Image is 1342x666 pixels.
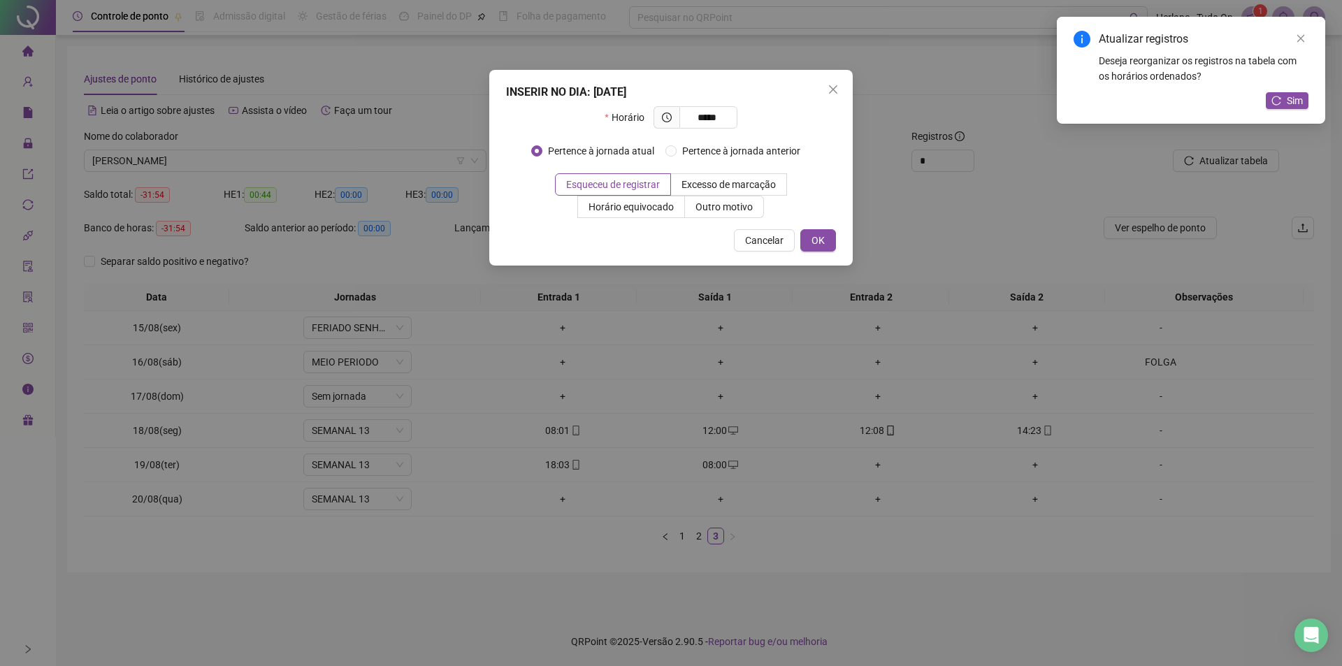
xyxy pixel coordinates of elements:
span: Esqueceu de registrar [566,179,660,190]
div: Deseja reorganizar os registros na tabela com os horários ordenados? [1099,53,1308,84]
span: info-circle [1074,31,1090,48]
span: Cancelar [745,233,784,248]
button: Sim [1266,92,1308,109]
span: Pertence à jornada anterior [677,143,806,159]
div: INSERIR NO DIA : [DATE] [506,84,836,101]
label: Horário [605,106,653,129]
span: Horário equivocado [589,201,674,212]
span: close [1296,34,1306,43]
span: Excesso de marcação [681,179,776,190]
span: Outro motivo [695,201,753,212]
button: Cancelar [734,229,795,252]
span: close [828,84,839,95]
button: OK [800,229,836,252]
span: Pertence à jornada atual [542,143,660,159]
span: clock-circle [662,113,672,122]
span: Sim [1287,93,1303,108]
div: Atualizar registros [1099,31,1308,48]
span: OK [811,233,825,248]
div: Open Intercom Messenger [1294,618,1328,652]
a: Close [1293,31,1308,46]
button: Close [822,78,844,101]
span: reload [1271,96,1281,106]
